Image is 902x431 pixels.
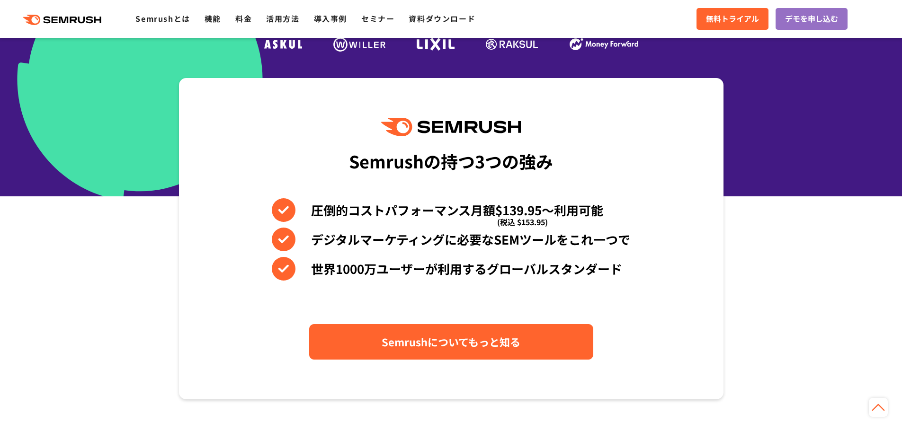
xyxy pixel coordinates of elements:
[314,13,347,24] a: 導入事例
[272,257,630,281] li: 世界1000万ユーザーが利用するグローバルスタンダード
[349,143,553,178] div: Semrushの持つ3つの強み
[272,198,630,222] li: 圧倒的コストパフォーマンス月額$139.95〜利用可能
[697,8,768,30] a: 無料トライアル
[381,118,520,136] img: Semrush
[266,13,299,24] a: 活用方法
[706,13,759,25] span: 無料トライアル
[409,13,475,24] a: 資料ダウンロード
[776,8,848,30] a: デモを申し込む
[135,13,190,24] a: Semrushとは
[272,228,630,251] li: デジタルマーケティングに必要なSEMツールをこれ一つで
[235,13,252,24] a: 料金
[361,13,394,24] a: セミナー
[785,13,838,25] span: デモを申し込む
[382,334,520,350] span: Semrushについてもっと知る
[309,324,593,360] a: Semrushについてもっと知る
[205,13,221,24] a: 機能
[497,210,548,234] span: (税込 $153.95)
